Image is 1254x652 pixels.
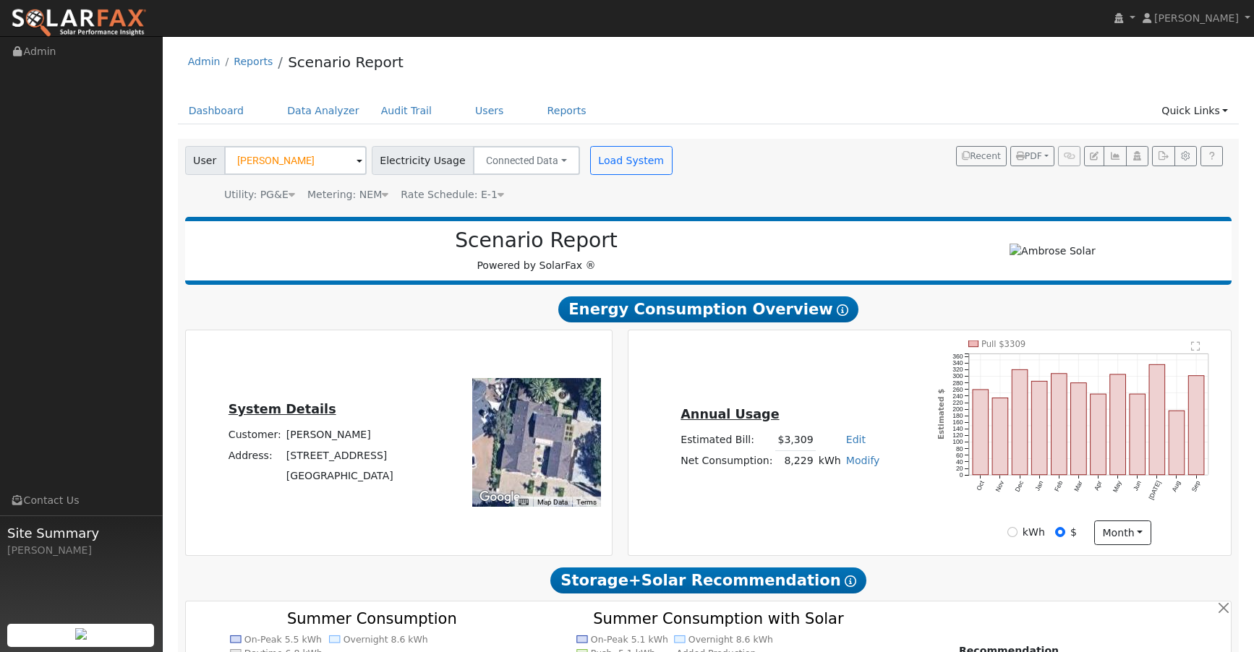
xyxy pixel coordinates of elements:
span: Storage+Solar Recommendation [550,567,866,593]
text: 240 [952,393,963,400]
button: Keyboard shortcuts [519,497,529,507]
button: Map Data [537,497,568,507]
text: 260 [952,386,963,393]
td: Customer: [226,425,283,445]
a: Audit Trail [370,98,443,124]
td: Net Consumption: [678,450,775,471]
button: Recent [956,146,1007,166]
a: Terms (opens in new tab) [576,498,597,506]
rect: onclick="" [1169,411,1185,475]
button: Login As [1126,146,1148,166]
text:  [1191,341,1200,351]
text: Sep [1190,480,1202,493]
rect: onclick="" [992,398,1008,475]
text: Overnight 8.6 kWh [688,634,773,645]
div: Powered by SolarFax ® [192,228,881,273]
text: Dec [1014,479,1025,493]
text: 120 [952,432,963,439]
i: Show Help [845,575,856,587]
a: Open this area in Google Maps (opens a new window) [476,488,524,507]
text: 200 [952,406,963,413]
text: 360 [952,353,963,360]
input: kWh [1007,527,1018,537]
u: Annual Usage [681,407,779,421]
button: month [1094,520,1151,545]
text: Feb [1053,480,1064,493]
text: Mar [1072,480,1083,493]
div: Utility: PG&E [224,187,295,202]
a: Admin [188,56,221,67]
text: 300 [952,372,963,379]
input: Select a User [224,146,367,175]
button: PDF [1010,146,1054,166]
text: Aug [1171,480,1182,493]
text: 180 [952,412,963,419]
rect: onclick="" [973,390,989,475]
span: PDF [1016,151,1042,161]
text: 100 [952,439,963,446]
text: Overnight 8.6 kWh [344,634,428,645]
h2: Scenario Report [200,228,873,253]
a: Modify [846,455,880,466]
rect: onclick="" [1110,374,1126,475]
img: Ambrose Solar [1010,244,1096,259]
input: $ [1055,527,1065,537]
text: [DATE] [1148,480,1163,501]
button: Connected Data [473,146,580,175]
text: 40 [956,458,963,466]
img: SolarFax [11,8,147,38]
rect: onclick="" [1052,374,1067,475]
text: Jan [1034,480,1045,492]
a: Dashboard [178,98,255,124]
rect: onclick="" [1012,369,1028,475]
a: Quick Links [1151,98,1239,124]
span: User [185,146,225,175]
text: 280 [952,379,963,387]
u: System Details [229,402,336,416]
span: Energy Consumption Overview [558,296,858,322]
text: 60 [956,452,963,459]
text: Nov [994,479,1006,493]
text: 340 [952,359,963,366]
a: Help Link [1200,146,1223,166]
img: Google [476,488,524,507]
button: Export Interval Data [1152,146,1174,166]
td: Address: [226,445,283,466]
text: 20 [956,465,963,472]
button: Edit User [1084,146,1104,166]
text: Apr [1093,480,1104,492]
text: 0 [960,471,963,479]
rect: onclick="" [1071,383,1087,475]
img: retrieve [75,628,87,640]
td: kWh [816,450,843,471]
button: Settings [1174,146,1197,166]
rect: onclick="" [1130,394,1146,475]
td: Estimated Bill: [678,429,775,450]
td: $3,309 [775,429,816,450]
rect: onclick="" [1032,381,1048,475]
div: Metering: NEM [307,187,388,202]
div: [PERSON_NAME] [7,543,155,558]
text: Jun [1132,480,1143,492]
rect: onclick="" [1091,394,1106,475]
td: [GEOGRAPHIC_DATA] [283,466,396,486]
span: Electricity Usage [372,146,474,175]
a: Reports [234,56,273,67]
text: Summer Consumption with Solar [594,609,845,627]
rect: onclick="" [1189,376,1205,475]
text: 160 [952,419,963,426]
td: [STREET_ADDRESS] [283,445,396,466]
text: 140 [952,425,963,432]
text: 320 [952,366,963,373]
i: Show Help [837,304,848,316]
text: Pull $3309 [981,339,1025,349]
a: Users [464,98,515,124]
td: 8,229 [775,450,816,471]
a: Reports [537,98,597,124]
text: On-Peak 5.1 kWh [591,634,668,645]
rect: onclick="" [1149,364,1165,475]
text: Estimated $ [937,389,945,439]
a: Edit [846,434,866,445]
span: Alias: E1 [401,189,504,200]
button: Load System [590,146,673,175]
